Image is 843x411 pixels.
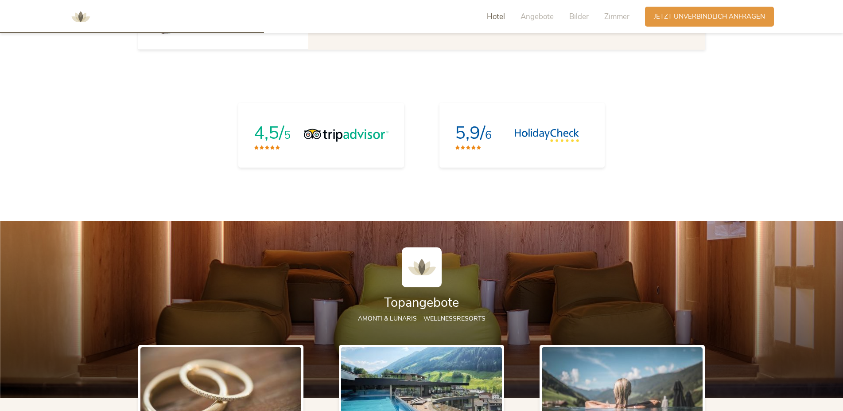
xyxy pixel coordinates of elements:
img: AMONTI & LUNARIS Wellnessresort [402,247,442,287]
span: 4,5/ [254,121,284,145]
span: Zimmer [604,12,629,22]
span: Hotel [487,12,505,22]
span: Topangebote [384,294,459,311]
span: Bilder [569,12,589,22]
a: AMONTI & LUNARIS Wellnessresort [67,13,94,20]
span: Jetzt unverbindlich anfragen [654,12,765,21]
span: 5,9/ [455,121,485,145]
span: Angebote [521,12,554,22]
span: AMONTI & LUNARIS – Wellnessresorts [358,314,486,323]
a: 4,5/5Tripadvisor [238,103,404,168]
span: 6 [485,128,492,143]
a: 5,9/6HolidayCheck [439,103,605,168]
span: 5 [284,128,291,143]
img: HolidayCheck [514,129,579,142]
img: AMONTI & LUNARIS Wellnessresort [67,4,94,30]
img: Tripadvisor [304,129,388,142]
